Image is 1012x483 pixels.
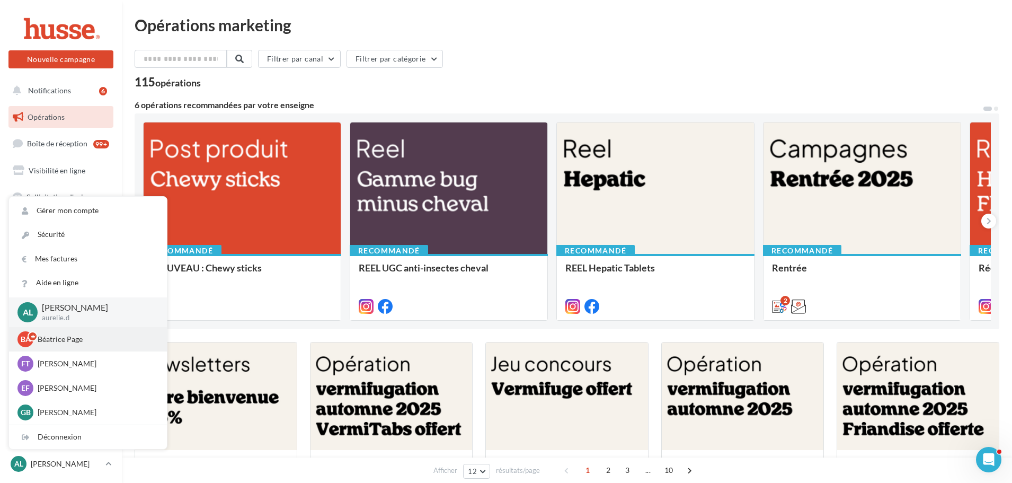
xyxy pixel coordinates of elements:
[42,302,150,314] p: [PERSON_NAME]
[600,462,617,479] span: 2
[976,447,1001,472] iframe: Intercom live chat
[660,462,678,479] span: 10
[21,358,30,369] span: FT
[8,50,113,68] button: Nouvelle campagne
[556,245,635,257] div: Recommandé
[38,407,154,418] p: [PERSON_NAME]
[9,223,167,247] a: Sécurité
[640,462,656,479] span: ...
[772,262,952,284] div: Rentrée
[21,334,31,345] span: Ba
[23,306,33,318] span: Al
[99,87,107,95] div: 6
[21,383,30,393] span: EF
[28,86,71,95] span: Notifications
[152,262,332,284] div: NOUVEAU : Chewy sticks
[135,17,999,33] div: Opérations marketing
[135,101,982,109] div: 6 opérations recommandées par votre enseigne
[27,139,87,148] span: Boîte de réception
[6,318,116,340] a: Calendrier
[9,247,167,271] a: Mes factures
[780,296,790,305] div: 2
[6,291,116,313] a: Médiathèque
[468,467,477,476] span: 12
[9,199,167,223] a: Gérer mon compte
[463,464,490,479] button: 12
[565,262,745,284] div: REEL Hepatic Tablets
[38,334,154,345] p: Béatrice Page
[31,459,101,469] p: [PERSON_NAME]
[359,262,539,284] div: REEL UGC anti-insectes cheval
[619,462,636,479] span: 3
[350,245,428,257] div: Recommandé
[14,459,23,469] span: Al
[6,80,111,102] button: Notifications 6
[135,76,201,88] div: 115
[6,265,116,287] a: Contacts
[6,160,116,182] a: Visibilité en ligne
[143,245,221,257] div: Recommandé
[433,466,457,476] span: Afficher
[496,466,540,476] span: résultats/page
[6,186,116,208] a: Sollicitation d'avis
[763,245,841,257] div: Recommandé
[28,112,65,121] span: Opérations
[9,425,167,449] div: Déconnexion
[6,239,116,261] a: Campagnes
[29,166,85,175] span: Visibilité en ligne
[258,50,341,68] button: Filtrer par canal
[6,132,116,155] a: Boîte de réception99+
[8,454,113,474] a: Al [PERSON_NAME]
[38,358,154,369] p: [PERSON_NAME]
[6,106,116,128] a: Opérations
[38,383,154,393] p: [PERSON_NAME]
[9,271,167,295] a: Aide en ligne
[21,407,31,418] span: GB
[6,212,116,234] a: SMS unitaire
[26,192,86,201] span: Sollicitation d'avis
[42,313,150,323] p: aurelie.d
[155,78,201,87] div: opérations
[579,462,596,479] span: 1
[347,50,443,68] button: Filtrer par catégorie
[93,140,109,148] div: 99+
